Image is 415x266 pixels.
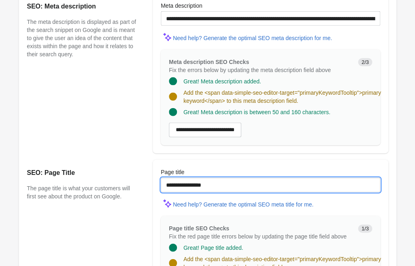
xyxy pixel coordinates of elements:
[6,6,211,67] body: Rich Text Area. Press ALT-0 for help.
[27,168,137,178] h2: SEO: Page Title
[27,2,137,11] h2: SEO: Meta description
[173,35,332,41] div: Need help? Generate the optimal SEO meta description for me.
[169,59,249,65] span: Meta description SEO Checks
[161,2,202,10] label: Meta description
[161,31,173,43] img: MagicMinor-0c7ff6cd6e0e39933513fd390ee66b6c2ef63129d1617a7e6fa9320d2ce6cec8.svg
[161,168,184,176] label: Page title
[183,109,330,115] span: Great! Meta description is between 50 and 160 characters.
[169,232,352,240] p: Fix the red page title errors below by updating the page title field above
[173,201,314,208] div: Need help? Generate the optimal SEO meta title for me.
[170,197,317,212] button: Need help? Generate the optimal SEO meta title for me.
[27,184,137,200] p: The page title is what your customers will first see about the product on Google.
[169,66,352,74] p: Fix the errors below by updating the meta description field above
[27,18,137,58] p: The meta description is displayed as part of the search snippet on Google and is meant to give th...
[161,197,173,209] img: MagicMinor-0c7ff6cd6e0e39933513fd390ee66b6c2ef63129d1617a7e6fa9320d2ce6cec8.svg
[358,58,372,66] span: 2/3
[183,78,261,85] span: Great! Meta description added.
[358,225,372,233] span: 1/3
[183,245,243,251] span: Great! Page title added.
[183,89,381,104] span: Add the <span data-simple-seo-editor-target="primaryKeywordTooltip">primary keyword</span> to thi...
[170,31,335,45] button: Need help? Generate the optimal SEO meta description for me.
[169,225,229,232] span: Page title SEO Checks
